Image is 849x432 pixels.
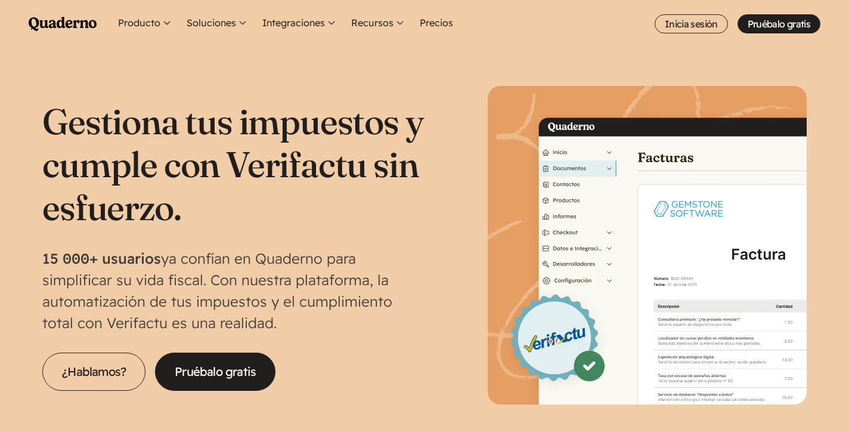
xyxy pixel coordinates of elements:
strong: 15 000+ usuarios [42,249,161,267]
p: ya confían en Quaderno para simplificar su vida fiscal. Con nuestra plataforma, la automatización... [42,248,424,334]
a: Pruébalo gratis [738,14,820,33]
a: Pruébalo gratis [155,353,275,391]
a: ¿Hablamos? [42,353,145,391]
a: Inicia sesión [655,14,728,33]
h1: Gestiona tus impuestos y cumple con Verifactu sin esfuerzo. [42,100,424,229]
img: Interfaz de Quaderno mostrando la página Factura con el distintivo Verifactu [488,86,806,405]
